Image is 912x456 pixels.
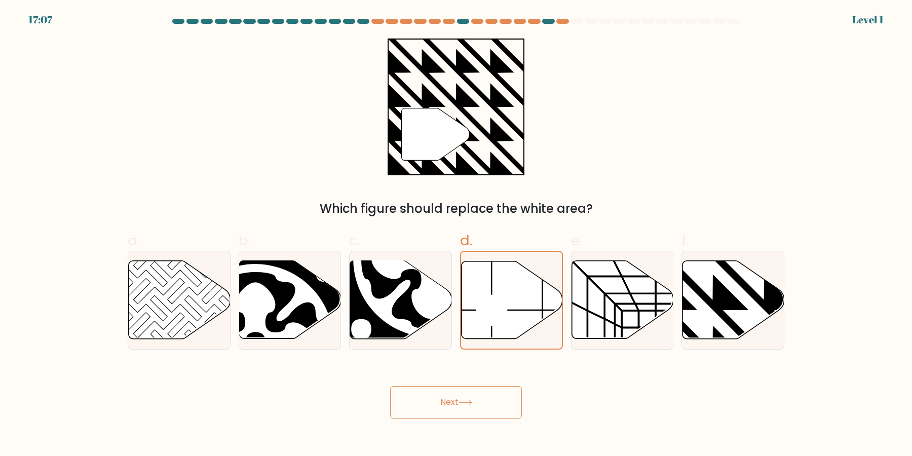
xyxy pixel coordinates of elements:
span: a. [128,231,140,250]
div: 17:07 [28,12,52,27]
div: Which figure should replace the white area? [134,200,778,218]
span: d. [460,231,472,250]
button: Next [390,386,522,419]
span: b. [239,231,251,250]
g: " [402,108,470,161]
span: f. [681,231,689,250]
div: Level 1 [852,12,884,27]
span: c. [349,231,360,250]
span: e. [571,231,582,250]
